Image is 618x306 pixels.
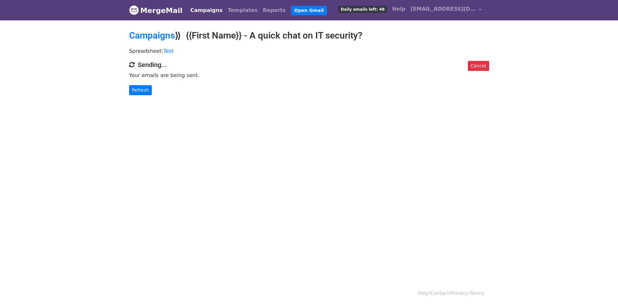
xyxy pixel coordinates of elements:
a: MergeMail [129,4,183,17]
a: Cancel [468,61,489,71]
a: Test [164,48,174,54]
a: Contact [430,290,449,296]
a: Privacy [451,290,468,296]
a: Open Gmail [291,6,327,15]
h2: ⟫ {{First Name}} - A quick chat on IT security? [129,30,489,41]
a: Terms [470,290,484,296]
a: Help [418,290,429,296]
span: Daily emails left: 48 [338,6,387,13]
a: Campaigns [188,4,225,17]
a: Campaigns [129,30,175,41]
a: Refresh [129,85,152,95]
p: Your emails are being sent. [129,72,489,79]
span: [EMAIL_ADDRESS][DOMAIN_NAME] [411,5,476,13]
h4: Sending... [129,61,489,69]
a: Help [390,3,408,16]
a: Templates [225,4,260,17]
a: Daily emails left: 48 [336,3,389,16]
a: Reports [260,4,288,17]
p: Spreadsheet: [129,48,489,54]
a: [EMAIL_ADDRESS][DOMAIN_NAME] [408,3,484,18]
img: MergeMail logo [129,5,139,15]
